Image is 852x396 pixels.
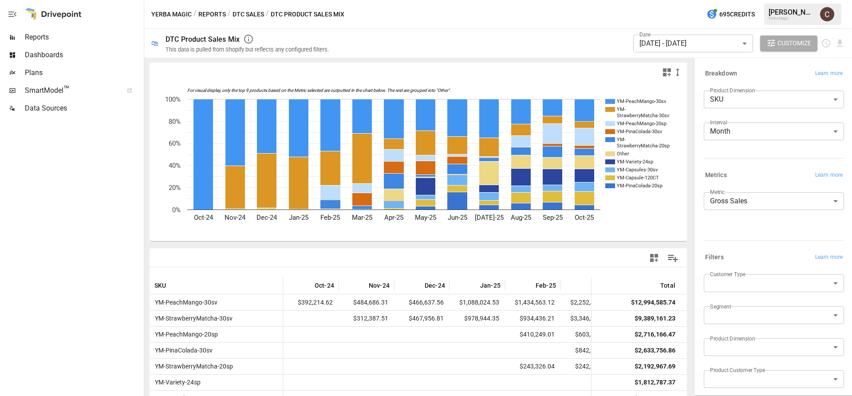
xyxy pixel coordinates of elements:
[509,359,556,374] span: $243,326.04
[575,214,594,222] text: Oct-25
[565,327,611,342] span: $603,315.90
[617,129,663,135] text: YM-PinaColada-30sv
[454,295,501,310] span: $1,088,024.53
[704,123,844,140] div: Month
[760,36,818,51] button: Customize
[769,16,815,20] div: Yerba Magic
[151,359,233,374] span: YM-StrawberryMatcha-20sp
[820,7,834,21] img: Colin Fiala
[769,8,815,16] div: [PERSON_NAME]
[815,253,843,262] span: Learn more
[25,32,142,43] span: Reports
[315,281,334,290] span: Oct-24
[165,95,181,103] text: 100%
[635,375,675,390] div: $1,812,787.37
[233,9,264,20] button: DTC Sales
[835,38,845,48] button: Download report
[617,183,663,189] text: YM-PinaColada-20sp
[703,6,758,23] button: 695Credits
[710,270,745,278] label: Customer Type
[710,119,727,126] label: Interval
[815,69,843,78] span: Learn more
[704,192,844,210] div: Gross Sales
[150,81,680,241] svg: A chart.
[705,253,724,262] h6: Filters
[151,295,217,310] span: YM-PeachMango-30sv
[565,343,611,358] span: $842,989.46
[25,67,142,78] span: Plans
[193,9,197,20] div: /
[151,9,192,20] button: Yerba Magic
[448,214,467,222] text: Jun-25
[509,311,556,326] span: $934,436.21
[352,214,372,222] text: Mar-25
[475,214,504,222] text: [DATE]-25
[154,281,166,290] span: SKU
[536,281,556,290] span: Feb-25
[398,295,445,310] span: $466,637.56
[631,295,675,310] div: $12,994,585.74
[710,335,755,342] label: Product Dimension
[617,167,658,173] text: YM-Capsules-30sv
[172,206,181,214] text: 0%
[63,84,70,95] span: ™
[719,9,755,20] span: 695 Credits
[511,214,531,222] text: Aug-25
[194,214,213,222] text: Oct-24
[454,311,501,326] span: $978,944.35
[704,91,844,108] div: SKU
[617,121,667,127] text: YM-PeachMango-20sp
[635,327,675,342] div: $2,716,166.47
[543,214,563,222] text: Sep-25
[660,282,675,289] div: Total
[639,31,651,38] label: Date
[480,281,501,290] span: Jan-25
[617,113,670,119] text: StrawberryMatcha-30sv
[425,281,445,290] span: Dec-24
[617,137,626,143] text: YM-
[635,311,675,326] div: $9,389,161.23
[635,343,675,358] div: $2,633,756.86
[509,327,556,342] span: $410,249.01
[591,281,611,290] span: Mar-25
[343,311,390,326] span: $312,387.51
[635,359,675,374] div: $2,192,967.69
[151,343,213,358] span: YM-PinaColada-30sv
[415,214,436,222] text: May-25
[151,311,233,326] span: YM-StrawberryMatcha-30sv
[777,38,811,49] span: Customize
[369,281,390,290] span: Nov-24
[169,162,181,170] text: 40%
[617,107,626,112] text: YM-
[169,139,181,147] text: 60%
[169,184,181,192] text: 20%
[710,87,755,94] label: Product Dimension
[710,366,765,374] label: Product Customer Type
[663,248,683,268] button: Manage Columns
[509,295,556,310] span: $1,434,563.12
[228,9,231,20] div: /
[705,170,727,180] h6: Metrics
[815,2,840,27] button: Colin Fiala
[617,175,659,181] text: YM-Capsule-120CT
[151,327,218,342] span: YM-PeachMango-20sp
[565,311,611,326] span: $3,346,991.82
[320,214,340,222] text: Feb-25
[710,188,725,196] label: Metric
[288,295,334,310] span: $392,214.62
[169,118,181,126] text: 80%
[617,143,670,149] text: StrawberryMatcha-20sp
[617,151,629,157] text: Other
[25,50,142,60] span: Dashboards
[617,159,653,165] text: YM-Variety-24sp
[617,99,667,104] text: YM-PeachMango-30sv
[25,85,117,96] span: SmartModel
[815,171,843,180] span: Learn more
[166,46,329,53] div: This data is pulled from Shopify but reflects any configured filters.
[166,35,240,44] div: DTC Product Sales Mix
[565,359,611,374] span: $242,946.00
[343,295,390,310] span: $484,686.31
[289,214,308,222] text: Jan-25
[565,295,611,310] span: $2,252,494.46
